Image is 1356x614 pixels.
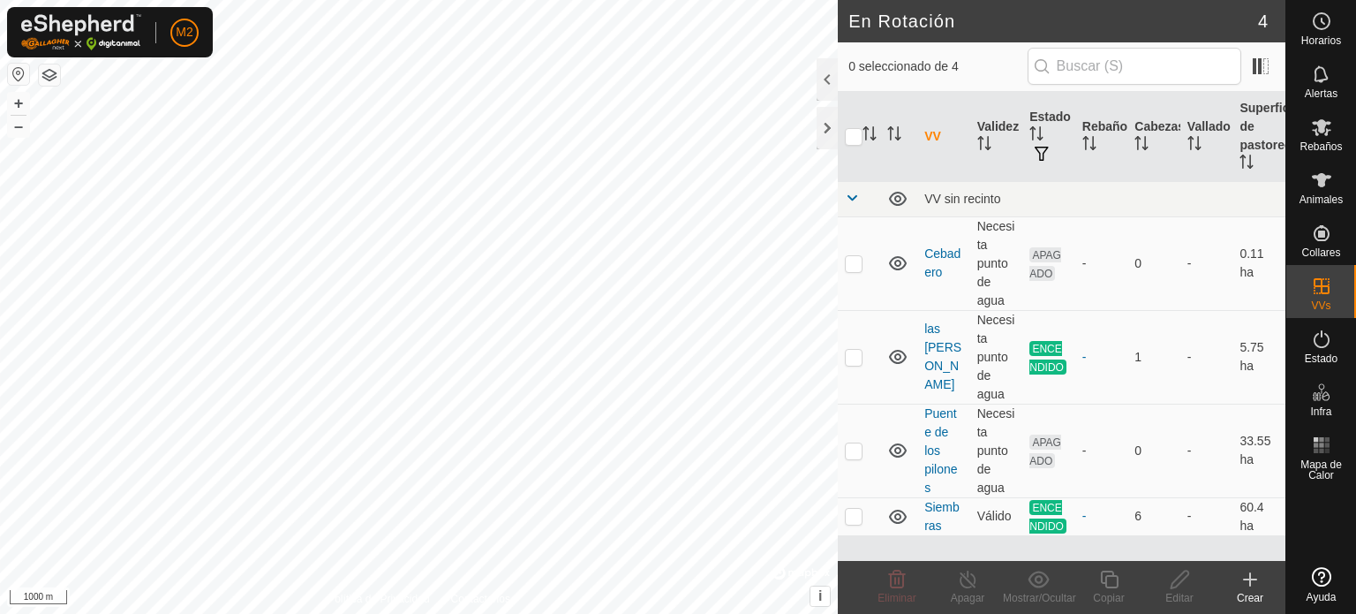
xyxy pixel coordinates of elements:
a: Cebadero [924,246,960,279]
span: 0 seleccionado de 4 [848,57,1027,76]
span: VVs [1311,300,1330,311]
span: Collares [1301,247,1340,258]
td: Necesita punto de agua [970,216,1023,310]
th: Estado [1022,92,1075,182]
p-sorticon: Activar para ordenar [1239,157,1254,171]
td: Necesita punto de agua [970,404,1023,497]
div: VV sin recinto [924,192,1278,206]
th: Rebaño [1075,92,1128,182]
span: APAGADO [1029,247,1061,281]
p-sorticon: Activar para ordenar [1029,129,1043,143]
td: 5.75 ha [1232,310,1285,404]
a: Siembras [924,500,960,533]
div: - [1082,442,1121,460]
th: Validez [970,92,1023,182]
span: ENCENDIDO [1029,500,1066,534]
td: Necesita punto de agua [970,310,1023,404]
th: VV [917,92,970,182]
td: 6 [1127,497,1180,535]
a: Ayuda [1286,560,1356,610]
div: Crear [1215,590,1285,606]
p-sorticon: Activar para ordenar [887,129,901,143]
input: Buscar (S) [1028,48,1241,85]
td: Válido [970,497,1023,535]
button: – [8,116,29,137]
div: Apagar [932,590,1003,606]
button: i [810,587,830,606]
td: 1 [1127,310,1180,404]
div: - [1082,254,1121,273]
span: Mapa de Calor [1291,459,1352,481]
th: Vallado [1180,92,1233,182]
td: 0 [1127,216,1180,310]
td: 0 [1127,404,1180,497]
a: Política de Privacidad [328,591,429,607]
img: Logo Gallagher [21,14,141,50]
td: - [1180,216,1233,310]
div: - [1082,348,1121,367]
th: Cabezas [1127,92,1180,182]
span: M2 [176,23,192,42]
a: las [PERSON_NAME] [924,322,961,391]
div: Copiar [1073,590,1144,606]
span: ENCENDIDO [1029,341,1066,375]
h2: En Rotación [848,11,1258,32]
button: Restablecer Mapa [8,64,29,85]
td: - [1180,497,1233,535]
p-sorticon: Activar para ordenar [1187,139,1202,153]
td: 33.55 ha [1232,404,1285,497]
span: Alertas [1305,88,1337,99]
div: Editar [1144,590,1215,606]
span: Horarios [1301,35,1341,46]
button: Capas del Mapa [39,64,60,86]
p-sorticon: Activar para ordenar [1082,139,1096,153]
span: Ayuda [1307,592,1337,603]
span: Rebaños [1299,141,1342,152]
span: Infra [1310,406,1331,417]
div: Mostrar/Ocultar [1003,590,1073,606]
span: i [818,588,822,603]
span: 4 [1258,8,1268,34]
button: + [8,93,29,114]
p-sorticon: Activar para ordenar [1134,139,1149,153]
p-sorticon: Activar para ordenar [863,129,877,143]
td: 0.11 ha [1232,216,1285,310]
td: - [1180,310,1233,404]
td: - [1180,404,1233,497]
a: Contáctenos [451,591,510,607]
span: Animales [1299,194,1343,205]
span: APAGADO [1029,435,1061,468]
td: 60.4 ha [1232,497,1285,535]
span: Eliminar [878,592,915,604]
th: Superficie de pastoreo [1232,92,1285,182]
a: Puente de los pilones [924,406,957,495]
div: - [1082,507,1121,526]
p-sorticon: Activar para ordenar [977,139,991,153]
span: Estado [1305,353,1337,364]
